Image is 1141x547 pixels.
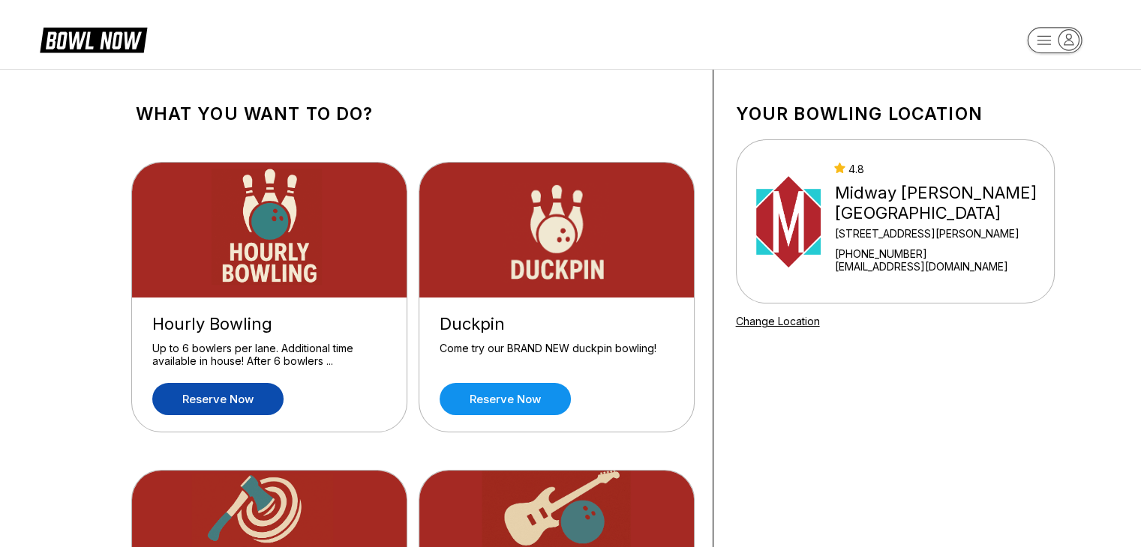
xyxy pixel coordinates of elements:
a: Change Location [736,315,820,327]
a: [EMAIL_ADDRESS][DOMAIN_NAME] [834,260,1047,273]
div: [STREET_ADDRESS][PERSON_NAME] [834,227,1047,240]
div: Up to 6 bowlers per lane. Additional time available in house! After 6 bowlers ... [152,342,386,368]
img: Hourly Bowling [132,163,408,297]
div: [PHONE_NUMBER] [834,247,1047,260]
div: Duckpin [440,314,674,334]
a: Reserve now [152,383,284,415]
div: Midway [PERSON_NAME][GEOGRAPHIC_DATA] [834,183,1047,223]
a: Reserve now [440,383,571,415]
h1: What you want to do? [136,103,690,124]
div: Hourly Bowling [152,314,386,334]
h1: Your bowling location [736,103,1055,124]
img: Duckpin [419,163,695,297]
div: 4.8 [834,163,1047,175]
img: Midway Bowling - Carlisle [756,166,821,278]
div: Come try our BRAND NEW duckpin bowling! [440,342,674,368]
